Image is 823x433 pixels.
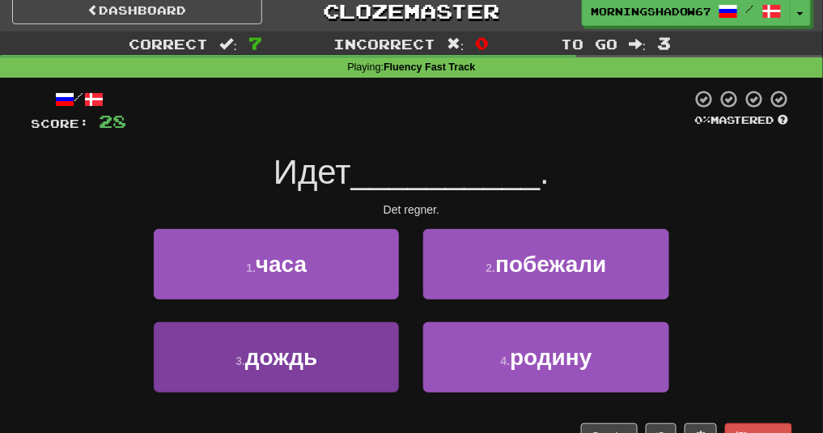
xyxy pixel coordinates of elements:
[274,153,351,191] span: Идет
[695,113,711,126] span: 0 %
[351,153,541,191] span: __________
[246,261,256,274] small: 1 .
[486,261,496,274] small: 2 .
[692,113,792,128] div: Mastered
[510,345,592,370] span: родину
[746,3,754,15] span: /
[256,252,307,277] span: часа
[248,33,262,53] span: 7
[32,117,90,130] span: Score:
[333,36,435,52] span: Incorrect
[629,37,647,51] span: :
[245,345,317,370] span: дождь
[591,4,711,19] span: MorningShadow6714
[540,153,549,191] span: .
[423,229,668,299] button: 2.побежали
[32,89,127,109] div: /
[129,36,208,52] span: Correct
[561,36,617,52] span: To go
[154,322,399,393] button: 3.дождь
[32,202,792,218] div: Det regner.
[235,354,245,367] small: 3 .
[476,33,490,53] span: 0
[423,322,668,393] button: 4.родину
[154,229,399,299] button: 1.часа
[501,354,511,367] small: 4 .
[658,33,672,53] span: 3
[100,111,127,131] span: 28
[495,252,606,277] span: побежали
[447,37,465,51] span: :
[384,62,475,73] strong: Fluency Fast Track
[219,37,237,51] span: :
